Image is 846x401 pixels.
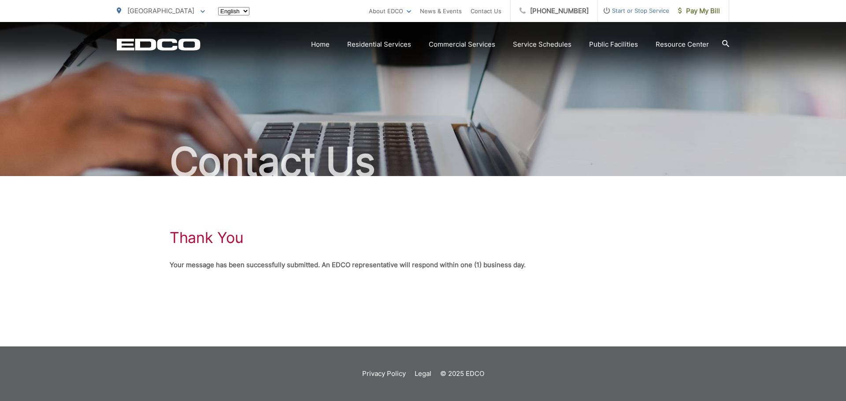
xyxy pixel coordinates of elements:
span: Pay My Bill [678,6,720,16]
a: About EDCO [369,6,411,16]
p: © 2025 EDCO [440,368,484,379]
span: [GEOGRAPHIC_DATA] [127,7,194,15]
h1: Thank You [170,229,243,246]
a: Home [311,39,330,50]
a: Resource Center [656,39,709,50]
a: News & Events [420,6,462,16]
a: Legal [415,368,431,379]
select: Select a language [218,7,249,15]
h2: Contact Us [117,140,729,184]
a: EDCD logo. Return to the homepage. [117,38,200,51]
a: Contact Us [471,6,501,16]
a: Public Facilities [589,39,638,50]
a: Service Schedules [513,39,571,50]
a: Residential Services [347,39,411,50]
a: Privacy Policy [362,368,406,379]
strong: Your message has been successfully submitted. An EDCO representative will respond within one (1) ... [170,261,526,269]
a: Commercial Services [429,39,495,50]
